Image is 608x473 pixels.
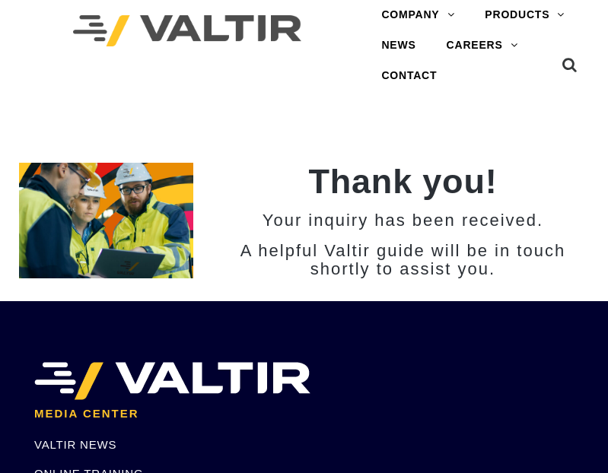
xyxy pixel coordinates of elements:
[308,162,497,201] strong: Thank you!
[366,61,452,91] a: CONTACT
[216,211,589,230] h3: Your inquiry has been received.
[216,242,589,278] h3: A helpful Valtir guide will be in touch shortly to assist you.
[73,15,301,46] img: Valtir
[431,30,533,61] a: CAREERS
[366,30,431,61] a: NEWS
[34,408,574,421] h2: MEDIA CENTER
[19,163,194,278] img: 2 Home_Team
[34,362,310,400] img: VALTIR
[34,438,116,451] a: VALTIR NEWS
